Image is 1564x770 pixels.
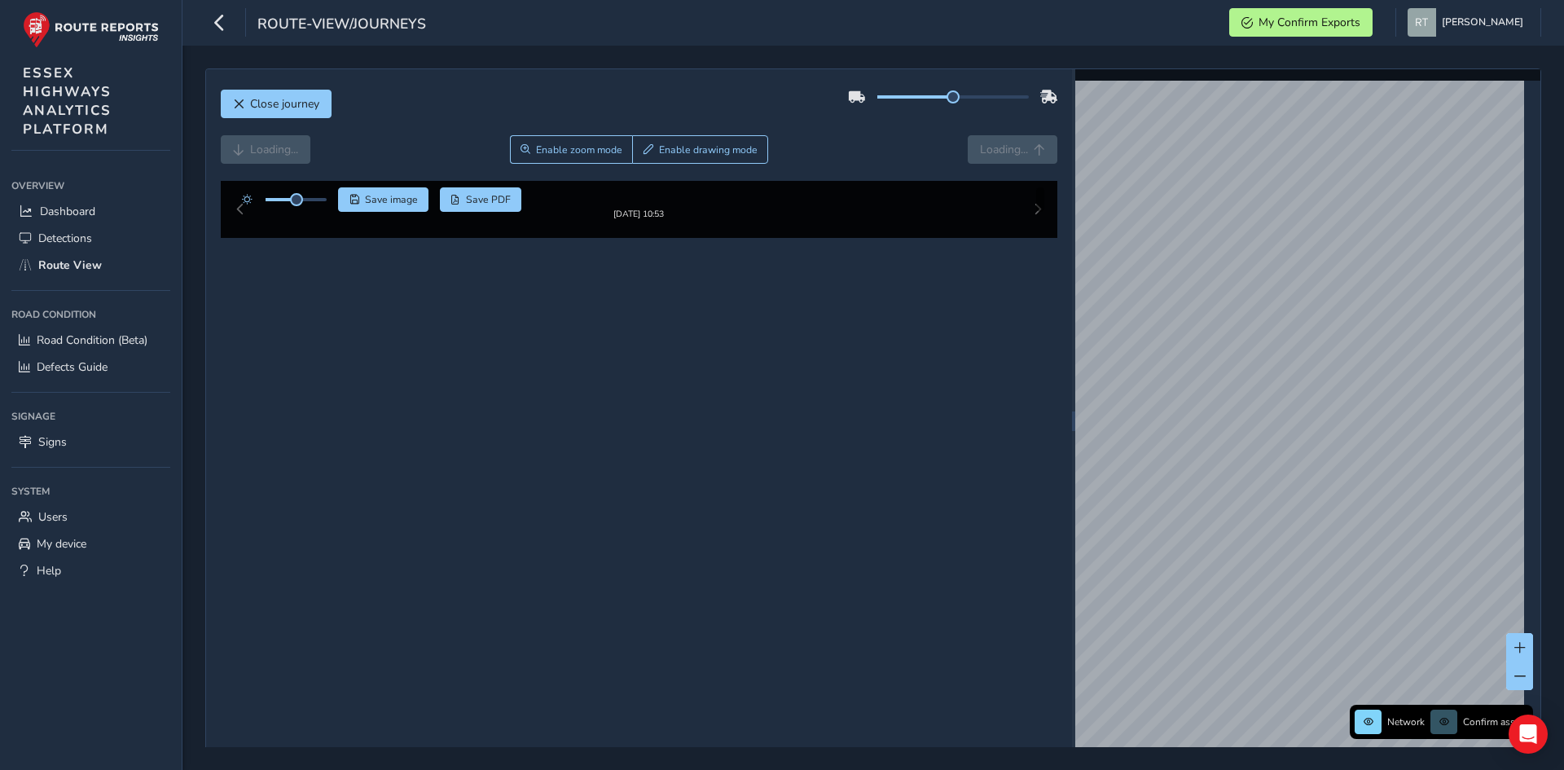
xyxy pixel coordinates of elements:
span: Close journey [250,96,319,112]
span: Confirm assets [1463,715,1528,728]
a: My device [11,530,170,557]
button: Close journey [221,90,332,118]
div: Road Condition [11,302,170,327]
a: Dashboard [11,198,170,225]
img: rr logo [23,11,159,48]
span: [PERSON_NAME] [1442,8,1523,37]
a: Users [11,504,170,530]
span: Help [37,563,61,579]
span: route-view/journeys [257,14,426,37]
span: ESSEX HIGHWAYS ANALYTICS PLATFORM [23,64,112,139]
button: Save [338,187,428,212]
a: Route View [11,252,170,279]
a: Road Condition (Beta) [11,327,170,354]
span: My Confirm Exports [1259,15,1360,30]
a: Defects Guide [11,354,170,381]
a: Detections [11,225,170,252]
span: Enable zoom mode [536,143,622,156]
span: Save image [365,193,418,206]
button: [PERSON_NAME] [1408,8,1529,37]
div: Overview [11,174,170,198]
button: PDF [440,187,522,212]
span: Network [1387,715,1425,728]
a: Help [11,557,170,584]
span: Dashboard [40,204,95,219]
span: Enable drawing mode [659,143,758,156]
span: Defects Guide [37,359,108,375]
div: Signage [11,404,170,429]
a: Signs [11,429,170,455]
span: Detections [38,231,92,246]
span: Signs [38,434,67,450]
div: Open Intercom Messenger [1509,715,1548,754]
span: Users [38,509,68,525]
span: Save PDF [466,193,511,206]
div: [DATE] 10:53 [589,221,688,233]
button: My Confirm Exports [1229,8,1373,37]
button: Draw [632,135,768,164]
span: Road Condition (Beta) [37,332,147,348]
button: Zoom [510,135,633,164]
span: Route View [38,257,102,273]
div: System [11,479,170,504]
span: My device [37,536,86,552]
img: Thumbnail frame [589,205,688,221]
img: diamond-layout [1408,8,1436,37]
